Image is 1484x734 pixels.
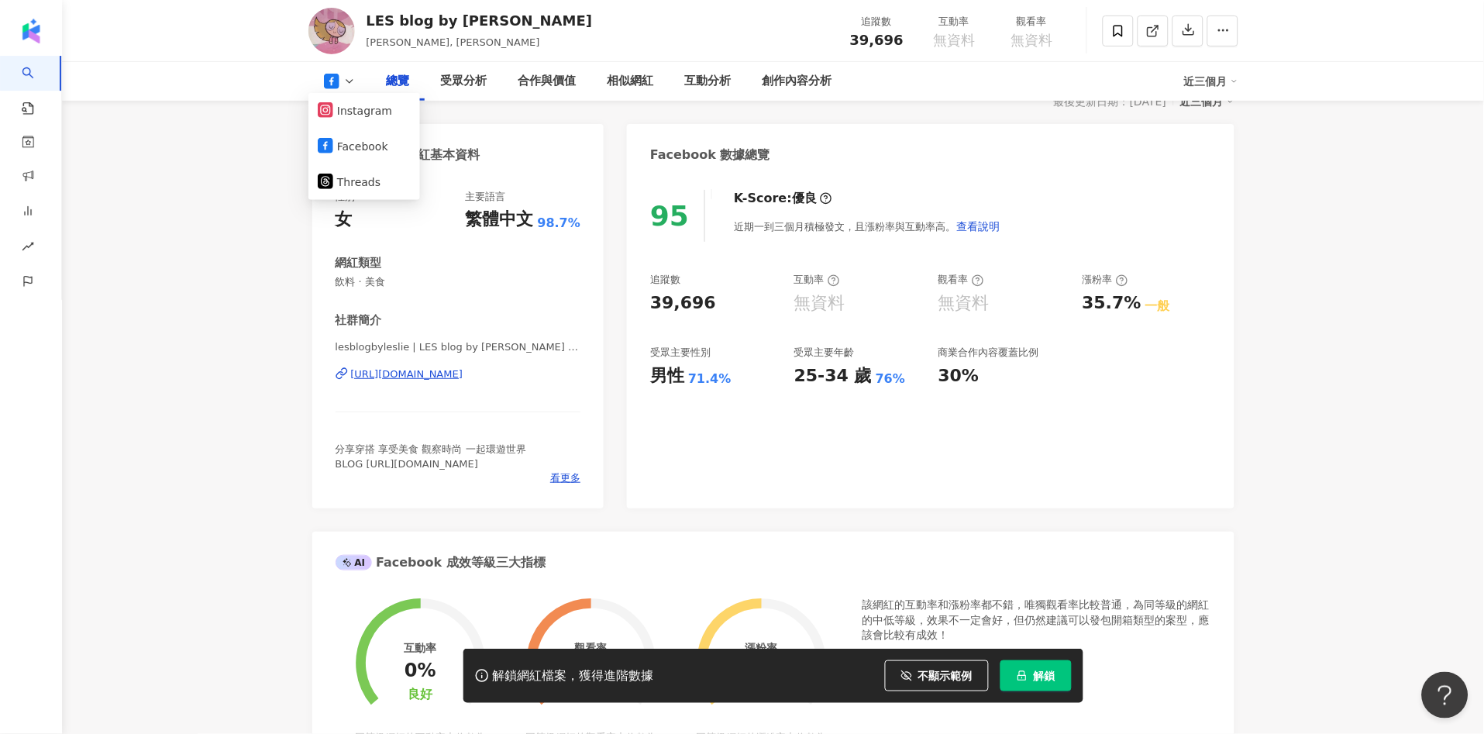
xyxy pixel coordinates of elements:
div: 觀看率 [1003,14,1062,29]
div: 30% [938,364,980,388]
div: 25-34 歲 [794,364,872,388]
div: 無資料 [938,291,990,315]
span: 98.7% [538,215,581,232]
button: Instagram [318,100,411,122]
div: 解鎖網紅檔案，獲得進階數據 [493,668,654,684]
span: 無資料 [1011,33,1053,48]
div: 該網紅的互動率和漲粉率都不錯，唯獨觀看率比較普通，為同等級的網紅的中低等級，效果不一定會好，但仍然建議可以發包開箱類型的案型，應該會比較有成效！ [863,598,1211,643]
div: 最後更新日期：[DATE] [1054,95,1166,108]
div: 受眾主要性別 [650,346,711,360]
button: 不顯示範例 [885,660,989,691]
div: 社群簡介 [336,312,382,329]
div: 繁體中文 [466,208,534,232]
span: 39,696 [850,32,904,48]
div: 95 [650,200,689,232]
div: 39,696 [650,291,716,315]
div: 無資料 [794,291,845,315]
div: 漲粉率 [1083,273,1128,287]
div: 受眾主要年齡 [794,346,855,360]
div: 創作內容分析 [763,72,832,91]
div: 男性 [650,364,684,388]
div: Facebook 數據總覽 [650,146,770,164]
span: lock [1017,670,1028,681]
div: 互動率 [794,273,840,287]
div: 優良 [792,190,817,207]
div: 71.4% [688,370,732,388]
button: 解鎖 [1000,660,1072,691]
div: 總覽 [387,72,410,91]
div: 近三個月 [1184,69,1238,94]
img: logo icon [19,19,43,43]
div: K-Score : [734,190,832,207]
div: 近期一到三個月積極發文，且漲粉率與互動率高。 [734,211,1000,242]
button: Threads [318,171,411,193]
div: 主要語言 [466,190,506,204]
img: KOL Avatar [308,8,355,54]
span: 不顯示範例 [918,670,973,682]
div: 漲粉率 [745,642,777,654]
span: 飲料 · 美食 [336,275,581,289]
div: AI [336,555,373,570]
div: 網紅類型 [336,255,382,271]
span: [PERSON_NAME], [PERSON_NAME] [367,36,540,48]
span: 看更多 [550,471,580,485]
div: 互動率 [405,642,437,654]
a: search [22,56,53,116]
div: 76% [876,370,905,388]
div: 一般 [1145,298,1170,315]
span: 分享穿搭 享受美食 觀察時尚 一起環遊世界 BLOG [URL][DOMAIN_NAME] [336,443,526,469]
a: [URL][DOMAIN_NAME] [336,367,581,381]
div: 近三個月 [1180,91,1234,112]
div: 相似網紅 [608,72,654,91]
span: 解鎖 [1034,670,1055,682]
div: 觀看率 [938,273,984,287]
div: LES blog by [PERSON_NAME] [367,11,593,30]
button: Facebook [318,136,411,157]
span: lesblogbyleslie | LES blog by [PERSON_NAME] | lesblogbyleslie [336,340,581,354]
span: rise [22,231,34,266]
div: [URL][DOMAIN_NAME] [351,367,463,381]
div: 商業合作內容覆蓋比例 [938,346,1039,360]
div: 女 [336,208,353,232]
span: 無資料 [934,33,976,48]
button: 查看說明 [955,211,1000,242]
div: 觀看率 [575,642,608,654]
div: 受眾分析 [441,72,487,91]
div: Facebook 成效等級三大指標 [336,554,546,571]
div: 追蹤數 [848,14,907,29]
div: 互動分析 [685,72,732,91]
div: 35.7% [1083,291,1141,315]
div: 追蹤數 [650,273,680,287]
span: 查看說明 [956,220,1000,233]
div: 互動率 [925,14,984,29]
div: 合作與價值 [518,72,577,91]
